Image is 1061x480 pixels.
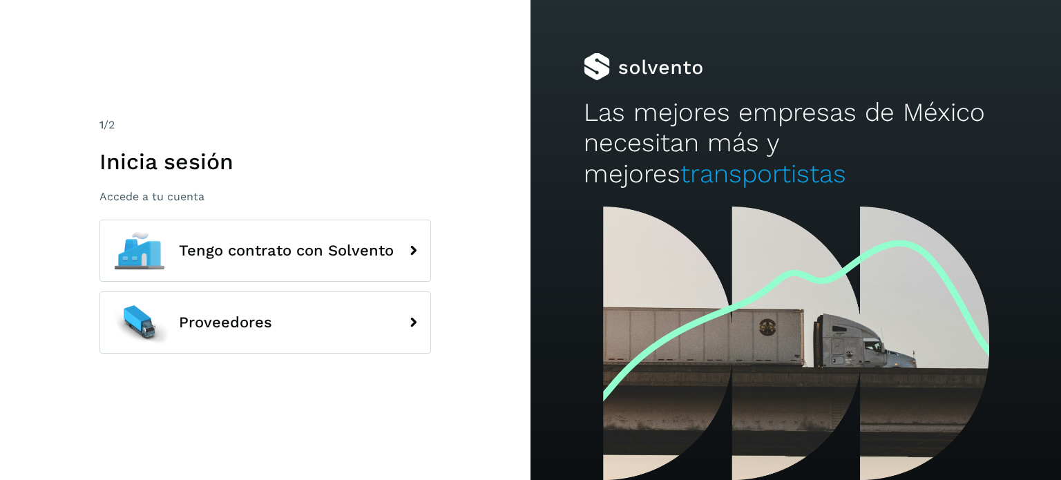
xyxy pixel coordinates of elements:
[99,148,431,175] h1: Inicia sesión
[99,190,431,203] p: Accede a tu cuenta
[179,314,272,331] span: Proveedores
[179,242,394,259] span: Tengo contrato con Solvento
[584,97,1008,189] h2: Las mejores empresas de México necesitan más y mejores
[99,117,431,133] div: /2
[99,291,431,354] button: Proveedores
[680,159,846,189] span: transportistas
[99,220,431,282] button: Tengo contrato con Solvento
[99,118,104,131] span: 1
